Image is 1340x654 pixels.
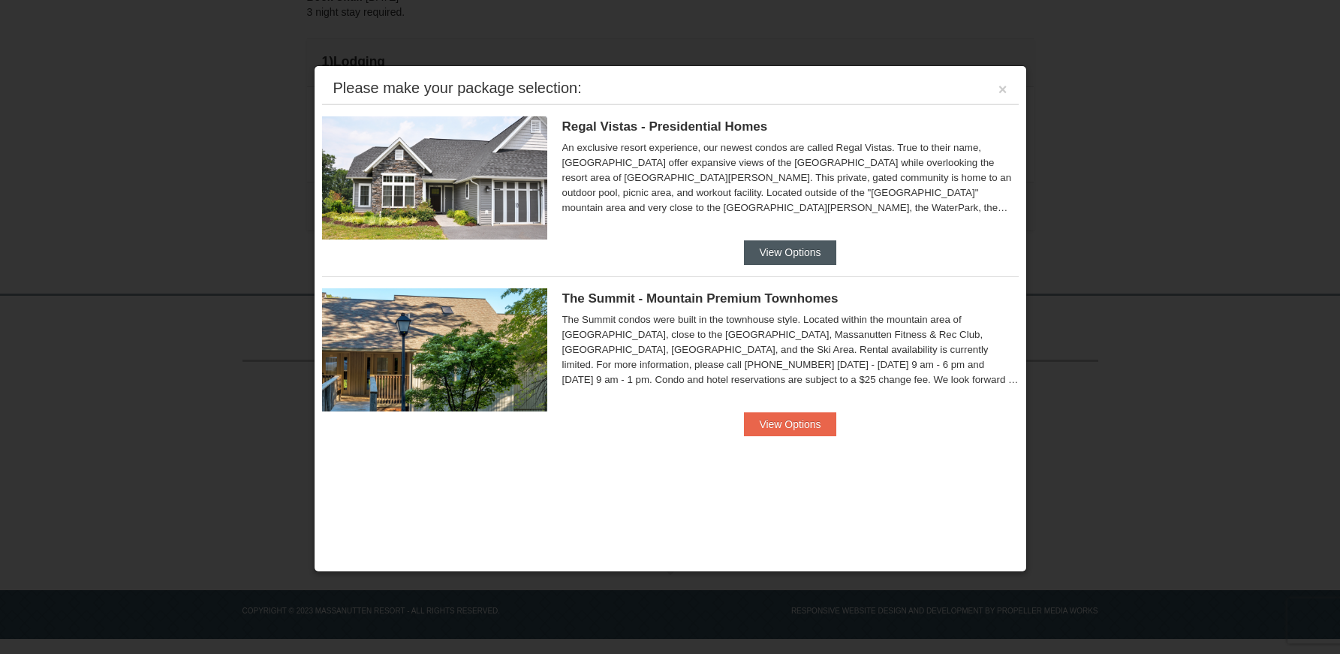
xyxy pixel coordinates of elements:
[744,240,836,264] button: View Options
[562,119,768,134] span: Regal Vistas - Presidential Homes
[562,312,1019,387] div: The Summit condos were built in the townhouse style. Located within the mountain area of [GEOGRAP...
[562,291,839,306] span: The Summit - Mountain Premium Townhomes
[322,288,547,411] img: 19219034-1-0eee7e00.jpg
[998,82,1007,97] button: ×
[562,140,1019,215] div: An exclusive resort experience, our newest condos are called Regal Vistas. True to their name, [G...
[744,412,836,436] button: View Options
[333,80,582,95] div: Please make your package selection:
[322,116,547,240] img: 19218991-1-902409a9.jpg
